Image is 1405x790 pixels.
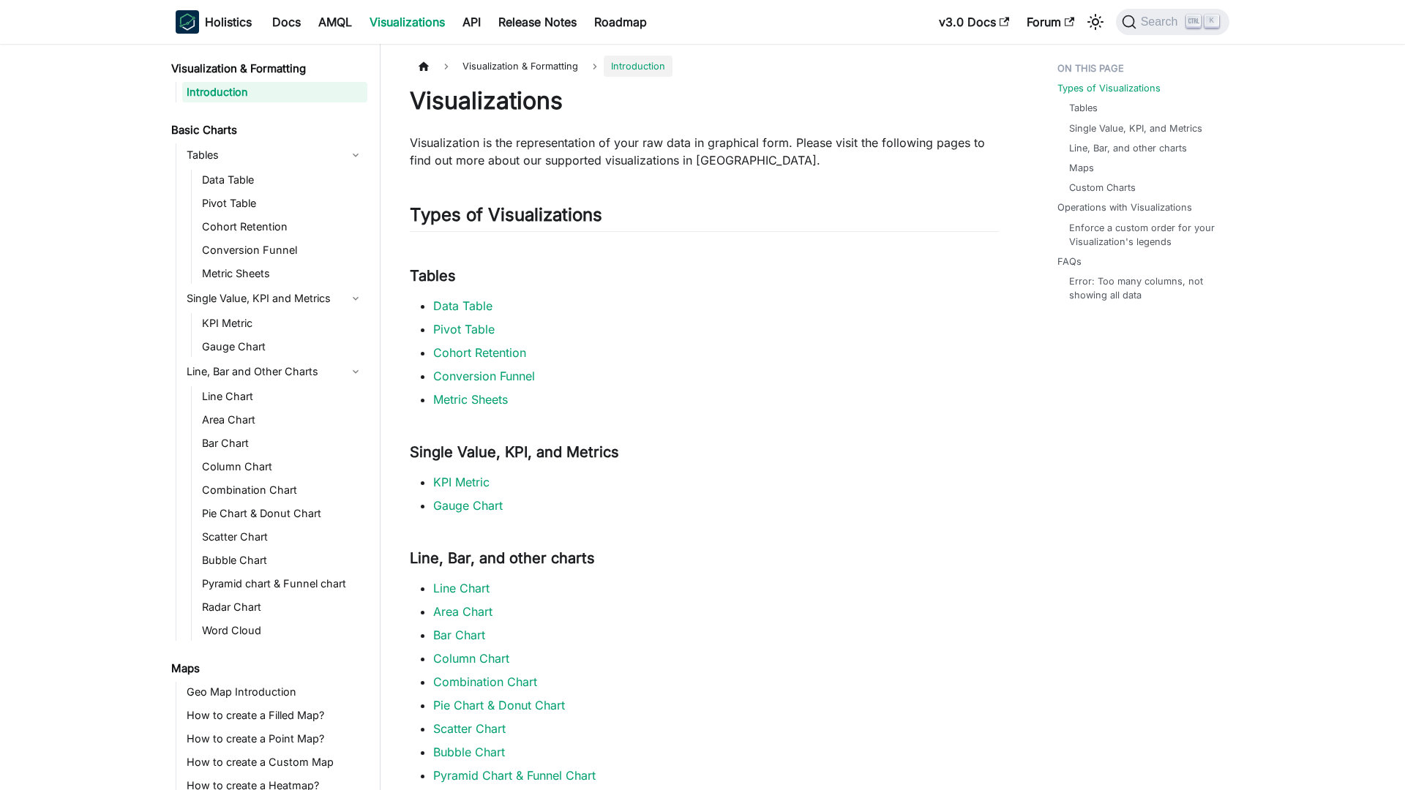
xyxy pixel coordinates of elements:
[1204,15,1219,28] kbd: K
[1057,81,1161,95] a: Types of Visualizations
[454,10,490,34] a: API
[410,86,999,116] h1: Visualizations
[433,768,596,783] a: Pyramid Chart & Funnel Chart
[182,729,367,749] a: How to create a Point Map?
[1057,255,1082,268] a: FAQs
[161,44,381,790] nav: Docs sidebar
[182,682,367,702] a: Geo Map Introduction
[410,267,999,285] h3: Tables
[433,674,537,689] a: Combination Chart
[198,597,367,617] a: Radar Chart
[930,10,1018,34] a: v3.0 Docs
[1057,200,1192,214] a: Operations with Visualizations
[1018,10,1083,34] a: Forum
[263,10,310,34] a: Docs
[198,456,367,477] a: Column Chart
[433,345,526,360] a: Cohort Retention
[176,10,199,34] img: Holistics
[410,204,999,232] h2: Types of Visualizations
[410,549,999,568] h3: Line, Bar, and other charts
[182,287,367,310] a: Single Value, KPI and Metrics
[1069,181,1136,195] a: Custom Charts
[198,480,367,500] a: Combination Chart
[1084,10,1107,34] button: Switch between dark and light mode (currently light mode)
[198,217,367,237] a: Cohort Retention
[433,475,490,489] a: KPI Metric
[433,698,565,712] a: Pie Chart & Donut Chart
[410,443,999,462] h3: Single Value, KPI, and Metrics
[198,550,367,571] a: Bubble Chart
[198,336,367,357] a: Gauge Chart
[410,134,999,169] p: Visualization is the representation of your raw data in graphical form. Please visit the followin...
[1069,141,1187,155] a: Line, Bar, and other charts
[176,10,252,34] a: HolisticsHolistics
[198,503,367,524] a: Pie Chart & Donut Chart
[198,410,367,430] a: Area Chart
[433,628,485,642] a: Bar Chart
[198,240,367,260] a: Conversion Funnel
[167,658,367,679] a: Maps
[1116,9,1229,35] button: Search (Ctrl+K)
[1069,274,1215,302] a: Error: Too many columns, not showing all data
[182,705,367,726] a: How to create a Filled Map?
[205,13,252,31] b: Holistics
[167,59,367,79] a: Visualization & Formatting
[433,604,492,619] a: Area Chart
[198,527,367,547] a: Scatter Chart
[1136,15,1187,29] span: Search
[198,386,367,407] a: Line Chart
[1069,161,1094,175] a: Maps
[410,56,999,77] nav: Breadcrumbs
[361,10,454,34] a: Visualizations
[198,170,367,190] a: Data Table
[167,120,367,140] a: Basic Charts
[198,193,367,214] a: Pivot Table
[433,721,506,736] a: Scatter Chart
[198,573,367,594] a: Pyramid chart & Funnel chart
[433,298,492,313] a: Data Table
[604,56,672,77] span: Introduction
[433,498,503,513] a: Gauge Chart
[1069,101,1098,115] a: Tables
[182,143,367,167] a: Tables
[433,322,495,336] a: Pivot Table
[182,82,367,102] a: Introduction
[433,369,535,383] a: Conversion Funnel
[198,620,367,641] a: Word Cloud
[198,313,367,334] a: KPI Metric
[433,651,509,666] a: Column Chart
[490,10,585,34] a: Release Notes
[182,360,367,383] a: Line, Bar and Other Charts
[198,263,367,284] a: Metric Sheets
[585,10,656,34] a: Roadmap
[433,745,505,759] a: Bubble Chart
[182,752,367,772] a: How to create a Custom Map
[455,56,585,77] span: Visualization & Formatting
[310,10,361,34] a: AMQL
[410,56,438,77] a: Home page
[1069,121,1202,135] a: Single Value, KPI, and Metrics
[1069,221,1215,249] a: Enforce a custom order for your Visualization's legends
[433,392,508,407] a: Metric Sheets
[433,581,490,595] a: Line Chart
[198,433,367,454] a: Bar Chart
